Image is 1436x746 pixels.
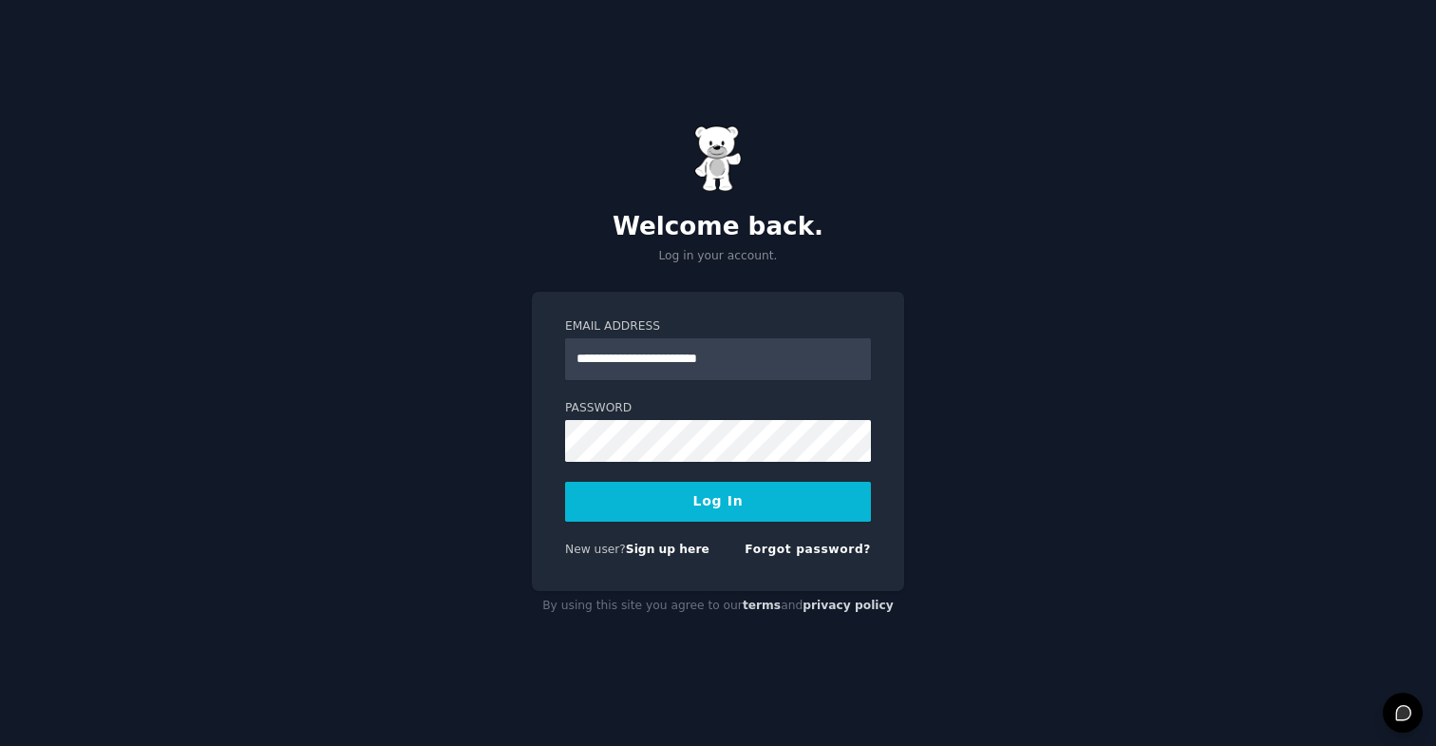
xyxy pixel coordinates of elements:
[745,543,871,556] a: Forgot password?
[694,125,742,192] img: Gummy Bear
[803,599,894,612] a: privacy policy
[565,482,871,522] button: Log In
[565,543,626,556] span: New user?
[626,543,709,556] a: Sign up here
[532,248,904,265] p: Log in your account.
[532,591,904,622] div: By using this site you agree to our and
[565,318,871,335] label: Email Address
[532,212,904,242] h2: Welcome back.
[565,400,871,417] label: Password
[743,599,781,612] a: terms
